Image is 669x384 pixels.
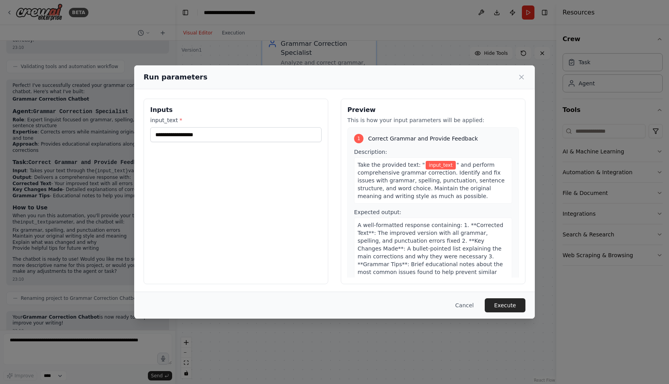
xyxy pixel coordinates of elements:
span: Correct Grammar and Provide Feedback [368,135,478,142]
button: Cancel [449,298,480,312]
div: 1 [354,134,363,143]
h3: Inputs [150,105,322,115]
span: " and perform comprehensive grammar correction. Identify and fix issues with grammar, spelling, p... [358,162,505,199]
span: Description: [354,149,387,155]
h2: Run parameters [144,72,207,83]
button: Execute [485,298,525,312]
label: input_text [150,116,322,124]
span: A well-formatted response containing: 1. **Corrected Text**: The improved version with all gramma... [358,222,503,291]
h3: Preview [347,105,519,115]
span: Expected output: [354,209,401,215]
span: Variable: input_text [426,161,456,169]
span: Take the provided text: " [358,162,425,168]
p: This is how your input parameters will be applied: [347,116,519,124]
